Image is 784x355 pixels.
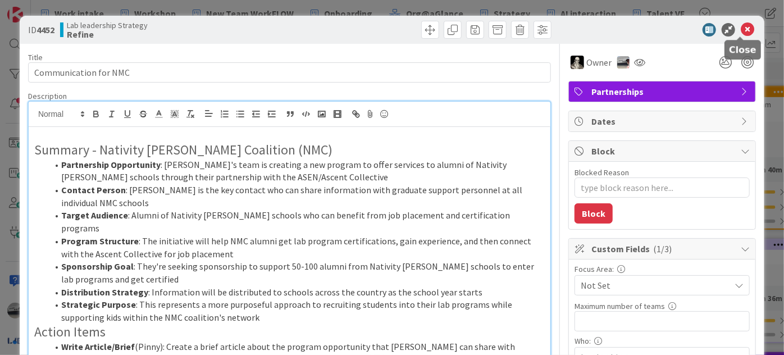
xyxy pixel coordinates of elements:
button: Block [575,203,613,224]
li: : This represents a more purposeful approach to recruiting students into their lab programs while... [48,298,545,324]
div: Who: [575,337,750,345]
img: WS [571,56,584,69]
span: Owner [586,56,612,69]
h5: Close [729,44,756,55]
strong: Contact Person [61,184,126,195]
li: : Information will be distributed to schools across the country as the school year starts [48,286,545,299]
strong: Write Article/Brief [61,341,135,352]
span: Custom Fields [591,242,735,256]
span: ( 1/3 ) [653,243,672,254]
img: jB [617,56,630,69]
h2: Summary - Nativity [PERSON_NAME] Coalition (NMC) [34,142,545,158]
span: Not Set [581,279,730,292]
label: Blocked Reason [575,167,629,177]
h2: Action Items [34,324,545,340]
span: Block [591,144,735,158]
span: Description [28,91,67,101]
b: Refine [67,30,148,39]
label: Maximum number of teams [575,301,665,311]
li: : [PERSON_NAME] is the key contact who can share information with graduate support personnel at a... [48,184,545,209]
span: Lab leadership Strategy [67,21,148,30]
li: : They're seeking sponsorship to support 50-100 alumni from Nativity [PERSON_NAME] schools to ent... [48,260,545,285]
label: Title [28,52,43,62]
div: Focus Area: [575,265,750,273]
strong: Sponsorship Goal [61,261,134,272]
strong: Program Structure [61,235,139,247]
span: Partnerships [591,85,735,98]
b: 4452 [37,24,54,35]
span: Dates [591,115,735,128]
li: : Alumni of Nativity [PERSON_NAME] schools who can benefit from job placement and certification p... [48,209,545,234]
strong: Partnership Opportunity [61,159,161,170]
li: : The initiative will help NMC alumni get lab program certifications, gain experience, and then c... [48,235,545,260]
input: type card name here... [28,62,551,83]
strong: Distribution Strategy [61,286,148,298]
strong: Target Audience [61,210,128,221]
span: ID [28,23,54,37]
strong: Strategic Purpose [61,299,136,310]
li: : [PERSON_NAME]'s team is creating a new program to offer services to alumni of Nativity [PERSON_... [48,158,545,184]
